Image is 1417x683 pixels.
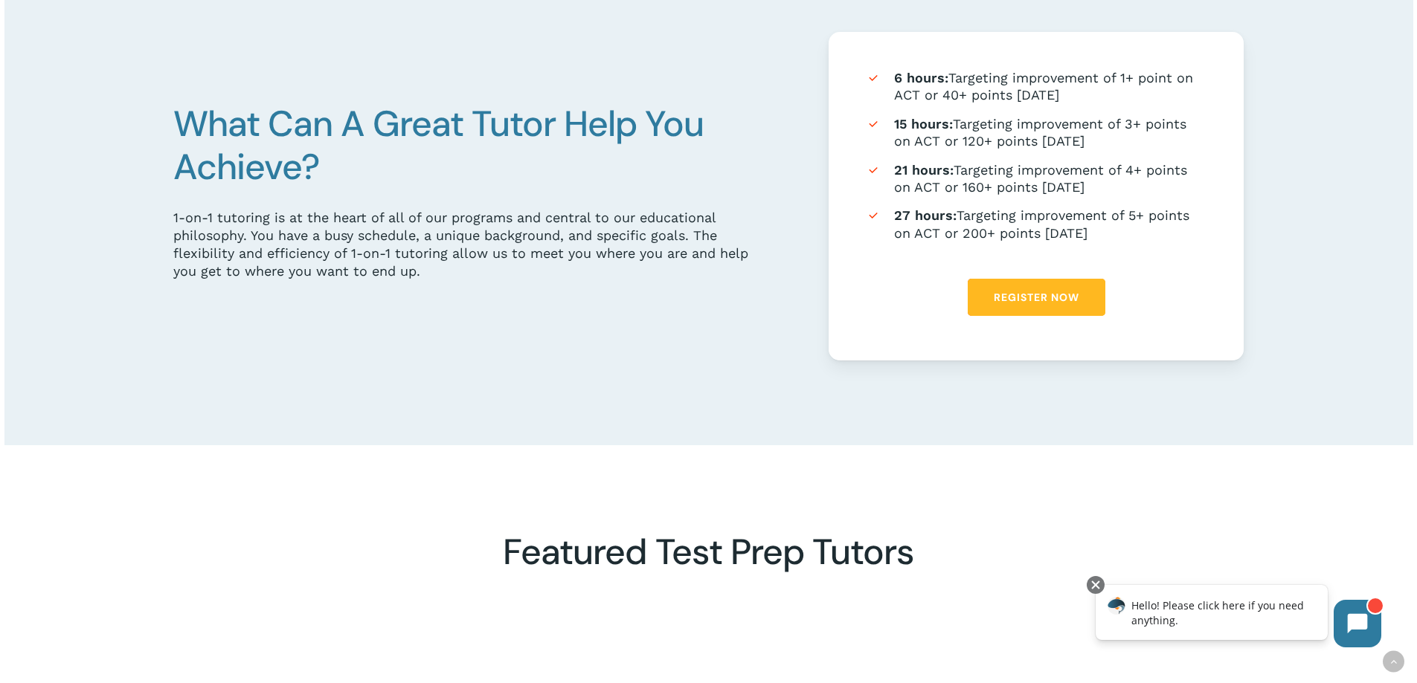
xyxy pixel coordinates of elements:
[173,100,704,190] span: What Can A Great Tutor Help You Achieve?
[1080,573,1396,662] iframe: Chatbot
[356,531,1061,574] h2: Featured Test Prep Tutors
[894,70,948,85] strong: 6 hours:
[894,207,957,223] strong: 27 hours:
[866,115,1207,150] li: Targeting improvement of 3+ points on ACT or 120+ points [DATE]
[866,69,1207,104] li: Targeting improvement of 1+ point on ACT or 40+ points [DATE]
[866,207,1207,242] li: Targeting improvement of 5+ points on ACT or 200+ points [DATE]
[994,290,1079,305] span: Register Now
[866,161,1207,196] li: Targeting improvement of 4+ points on ACT or 160+ points [DATE]
[894,162,954,178] strong: 21 hours:
[894,116,953,132] strong: 15 hours:
[173,209,760,280] div: 1-on-1 tutoring is at the heart of all of our programs and central to our educational philosophy....
[968,279,1105,316] a: Register Now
